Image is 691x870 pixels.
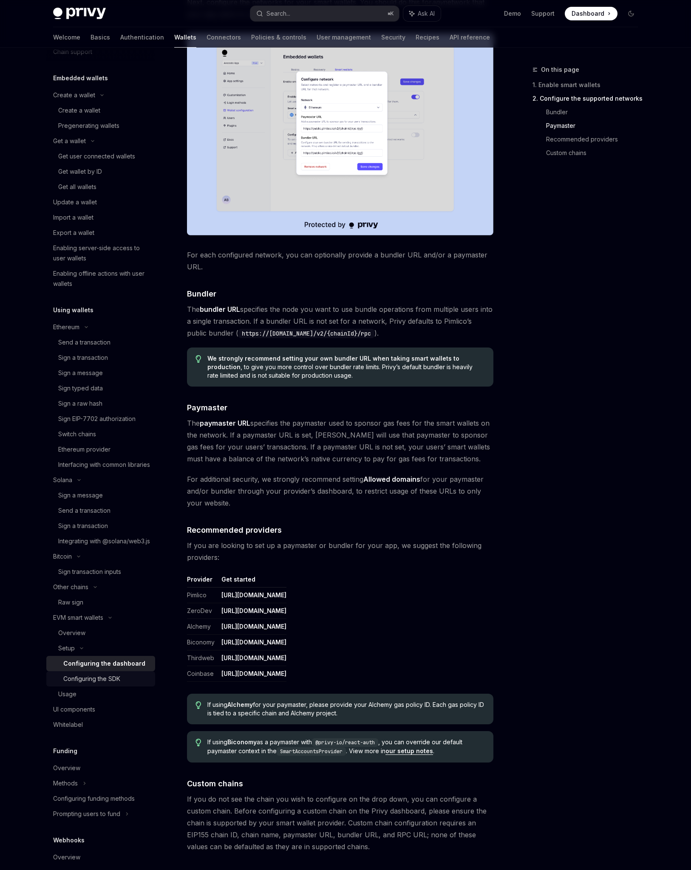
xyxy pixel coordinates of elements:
[187,603,218,619] td: ZeroDev
[58,429,96,439] div: Switch chains
[238,329,374,338] code: https://[DOMAIN_NAME]/v2/{chainId}/rpc
[58,353,108,363] div: Sign a transaction
[58,490,103,500] div: Sign a message
[221,623,286,630] a: [URL][DOMAIN_NAME]
[312,738,378,747] code: @privy-io/react-auth
[53,613,103,623] div: EVM smart wallets
[187,793,493,853] span: If you do not see the chain you wish to configure on the drop down, you can configure a custom ch...
[46,210,155,225] a: Import a wallet
[63,658,145,669] div: Configuring the dashboard
[221,638,286,646] a: [URL][DOMAIN_NAME]
[541,65,579,75] span: On this page
[46,335,155,350] a: Send a transaction
[363,475,420,483] strong: Allowed domains
[58,506,110,516] div: Send a transaction
[46,149,155,164] a: Get user connected wallets
[58,444,110,455] div: Ethereum provider
[53,763,80,773] div: Overview
[46,411,155,427] a: Sign EIP-7702 authorization
[221,654,286,662] a: [URL][DOMAIN_NAME]
[53,27,80,48] a: Welcome
[46,365,155,381] a: Sign a message
[187,417,493,465] span: The specifies the paymaster used to sponsor gas fees for the smart wallets on the network. If a p...
[53,704,95,715] div: UI components
[58,536,150,546] div: Integrating with @solana/web3.js
[58,689,76,699] div: Usage
[53,8,106,20] img: dark logo
[53,778,78,788] div: Methods
[546,133,645,146] a: Recommended providers
[546,105,645,119] a: Bundler
[572,9,604,18] span: Dashboard
[53,475,72,485] div: Solana
[46,381,155,396] a: Sign typed data
[58,105,100,116] div: Create a wallet
[53,268,150,289] div: Enabling offline actions with user wallets
[418,9,435,18] span: Ask AI
[565,7,617,20] a: Dashboard
[187,540,493,563] span: If you are looking to set up a paymaster or bundler for your app, we suggest the following provid...
[388,10,394,17] span: ⌘ K
[58,167,102,177] div: Get wallet by ID
[187,34,493,235] img: Sample enable smart wallets
[46,488,155,503] a: Sign a message
[227,738,257,746] strong: Biconomy
[46,791,155,806] a: Configuring funding methods
[187,619,218,635] td: Alchemy
[53,852,80,862] div: Overview
[46,656,155,671] a: Configuring the dashboard
[53,305,93,315] h5: Using wallets
[53,835,85,845] h5: Webhooks
[221,607,286,615] a: [URL][DOMAIN_NAME]
[46,396,155,411] a: Sign a raw hash
[53,582,88,592] div: Other chains
[58,337,110,347] div: Send a transaction
[46,118,155,133] a: Pregenerating wallets
[58,368,103,378] div: Sign a message
[266,8,290,19] div: Search...
[53,228,94,238] div: Export a wallet
[187,666,218,682] td: Coinbase
[174,27,196,48] a: Wallets
[46,760,155,776] a: Overview
[53,720,83,730] div: Whitelabel
[46,850,155,865] a: Overview
[46,240,155,266] a: Enabling server-side access to user wallets
[195,739,201,746] svg: Tip
[624,7,638,20] button: Toggle dark mode
[187,402,227,413] span: Paymaster
[53,794,135,804] div: Configuring funding methods
[450,27,490,48] a: API reference
[58,182,96,192] div: Get all wallets
[91,27,110,48] a: Basics
[58,521,108,531] div: Sign a transaction
[207,27,241,48] a: Connectors
[200,305,240,314] strong: bundler URL
[53,90,95,100] div: Create a wallet
[195,355,201,363] svg: Tip
[46,702,155,717] a: UI components
[46,686,155,702] a: Usage
[187,778,243,789] span: Custom chains
[46,427,155,442] a: Switch chains
[53,746,77,756] h5: Funding
[403,6,441,21] button: Ask AI
[381,27,405,48] a: Security
[207,354,485,380] span: , to give you more control over bundler rate limits. Privy’s default bundler is heavily rate limi...
[317,27,371,48] a: User management
[53,212,93,223] div: Import a wallet
[46,518,155,534] a: Sign a transaction
[251,27,306,48] a: Policies & controls
[58,383,103,393] div: Sign typed data
[46,595,155,610] a: Raw sign
[504,9,521,18] a: Demo
[46,564,155,579] a: Sign transaction inputs
[53,73,108,83] h5: Embedded wallets
[53,136,86,146] div: Get a wallet
[53,197,97,207] div: Update a wallet
[53,243,150,263] div: Enabling server-side access to user wallets
[46,671,155,686] a: Configuring the SDK
[58,121,119,131] div: Pregenerating wallets
[58,628,85,638] div: Overview
[46,625,155,641] a: Overview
